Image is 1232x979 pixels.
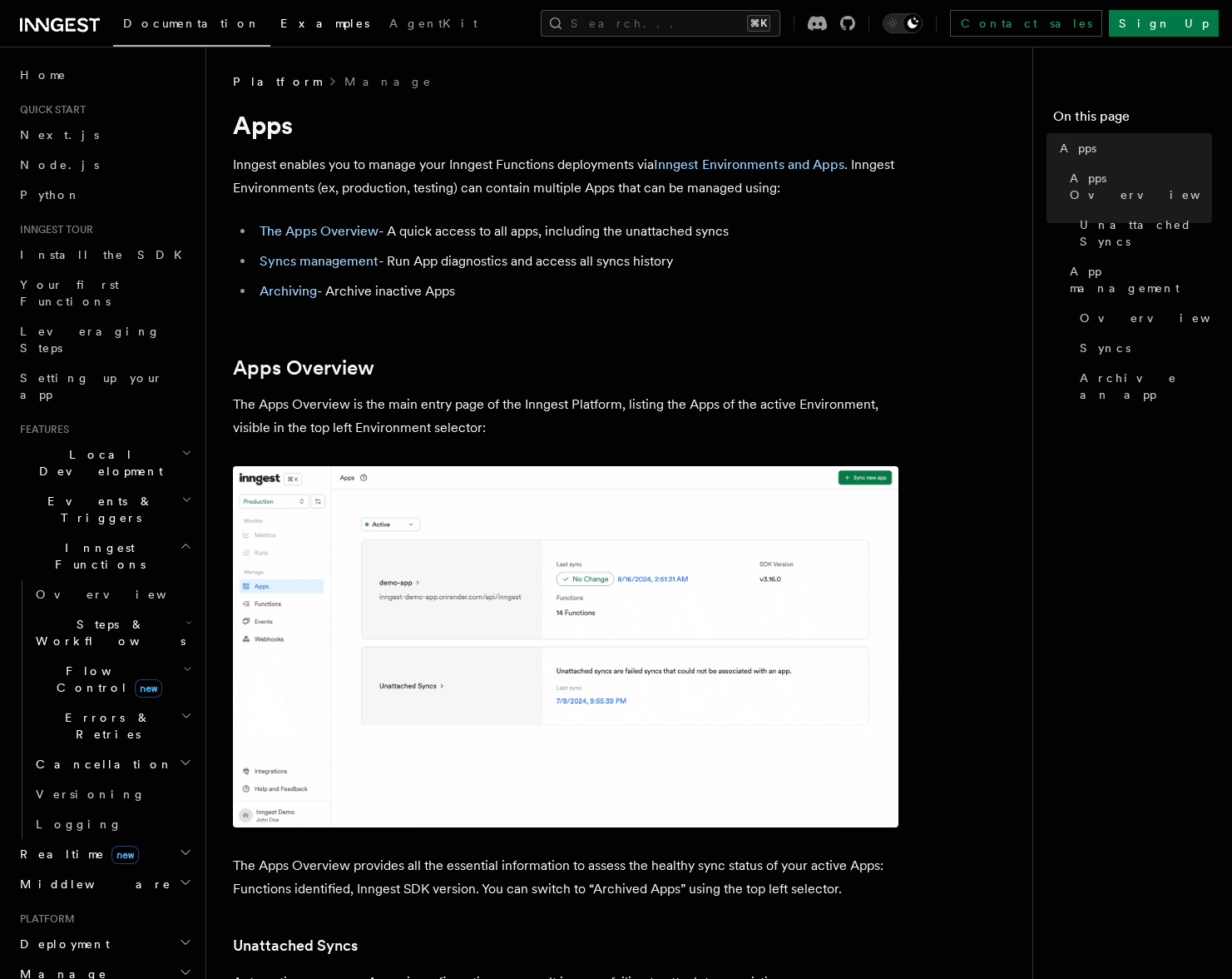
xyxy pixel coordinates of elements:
[20,67,67,83] span: Home
[541,10,780,37] button: Search...⌘K
[1073,363,1212,410] a: Archive an app
[883,13,923,33] button: Toggle dark mode
[29,779,195,809] a: Versioning
[344,73,433,90] a: Manage
[13,446,181,480] span: Local Development
[13,912,75,926] span: Platform
[29,709,181,743] span: Errors & Retries
[1053,133,1212,163] a: Apps
[1109,10,1219,37] a: Sign Up
[20,158,99,171] span: Node.js
[29,663,183,696] span: Flow Control
[123,17,260,30] span: Documentation
[1080,370,1212,403] span: Archive an app
[950,10,1102,37] a: Contact sales
[13,846,139,862] span: Realtime
[13,363,195,410] a: Setting up your app
[260,253,379,269] a: Syncs management
[20,188,81,201] span: Python
[29,809,195,839] a: Logging
[1080,216,1212,250] span: Unattached Syncs
[13,929,195,959] button: Deployment
[1053,107,1212,133] h4: On this page
[747,15,770,32] kbd: ⌘K
[13,60,195,90] a: Home
[29,616,186,649] span: Steps & Workflows
[13,493,181,526] span: Events & Triggers
[29,609,195,656] button: Steps & Workflows
[20,248,192,261] span: Install the SDK
[1063,256,1212,303] a: App management
[111,846,139,864] span: new
[233,356,374,380] a: Apps Overview
[13,120,195,150] a: Next.js
[260,283,317,299] a: Archiving
[1080,340,1131,356] span: Syncs
[233,73,321,90] span: Platform
[36,588,207,601] span: Overview
[13,869,195,899] button: Middleware
[260,223,379,239] a: The Apps Overview
[1070,263,1212,296] span: App management
[233,393,898,440] p: The Apps Overview is the main entry page of the Inngest Platform, listing the Apps of the active ...
[29,749,195,779] button: Cancellation
[13,876,171,892] span: Middleware
[20,371,163,401] span: Setting up your app
[1073,303,1212,333] a: Overview
[233,934,358,957] a: Unattached Syncs
[13,423,69,436] span: Features
[36,788,146,801] span: Versioning
[135,679,162,698] span: new
[13,223,93,236] span: Inngest tour
[29,756,173,773] span: Cancellation
[233,110,898,140] h1: Apps
[255,220,898,243] li: - A quick access to all apps, including the unattached syncs
[255,280,898,303] li: - Archive inactive Apps
[1073,210,1212,256] a: Unattached Syncs
[13,270,195,316] a: Your first Functions
[255,250,898,273] li: - Run App diagnostics and access all syncs history
[13,539,180,573] span: Inngest Functions
[379,5,487,45] a: AgentKit
[13,579,195,839] div: Inngest Functions
[20,325,161,355] span: Leveraging Steps
[13,440,195,486] button: Local Development
[20,128,99,142] span: Next.js
[29,656,195,703] button: Flow Controlnew
[233,153,898,200] p: Inngest enables you to manage your Inngest Functions deployments via . Inngest Environments (ex, ...
[13,240,195,270] a: Install the SDK
[1073,333,1212,363] a: Syncs
[13,486,195,533] button: Events & Triggers
[389,17,477,30] span: AgentKit
[13,936,110,952] span: Deployment
[13,533,195,579] button: Inngest Functions
[13,316,195,363] a: Leveraging Steps
[20,278,119,308] span: Your first Functions
[1063,163,1212,210] a: Apps Overview
[654,157,844,172] a: Inngest Environments and Apps
[280,17,369,30] span: Examples
[13,103,86,117] span: Quick start
[233,854,898,901] p: The Apps Overview provides all the essential information to assess the healthy sync status of you...
[36,817,122,831] span: Logging
[1060,140,1096,157] span: Apps
[113,5,270,47] a: Documentation
[29,579,195,609] a: Overview
[233,466,898,827] img: The home page of the Inngest Platform is an Apps listing. Each App item display the App status al...
[270,5,379,45] a: Examples
[13,839,195,869] button: Realtimenew
[13,180,195,210] a: Python
[13,150,195,180] a: Node.js
[29,703,195,749] button: Errors & Retries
